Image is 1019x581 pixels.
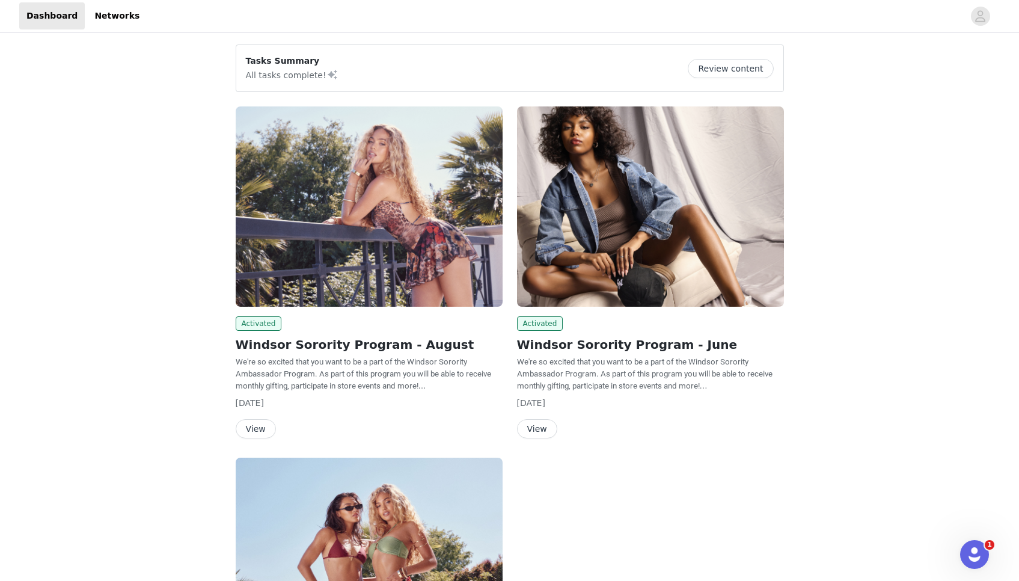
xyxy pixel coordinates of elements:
span: We're so excited that you want to be a part of the Windsor Sorority Ambassador Program. As part o... [236,357,491,390]
p: All tasks complete! [246,67,338,82]
span: [DATE] [236,398,264,408]
p: Tasks Summary [246,55,338,67]
h2: Windsor Sorority Program - August [236,336,503,354]
span: We're so excited that you want to be a part of the Windsor Sorority Ambassador Program. As part o... [517,357,773,390]
img: Windsor [517,106,784,307]
h2: Windsor Sorority Program - June [517,336,784,354]
img: Windsor [236,106,503,307]
button: View [236,419,276,438]
a: View [517,425,557,434]
button: Review content [688,59,773,78]
span: [DATE] [517,398,545,408]
span: Activated [517,316,563,331]
span: Activated [236,316,282,331]
div: avatar [975,7,986,26]
a: View [236,425,276,434]
a: Networks [87,2,147,29]
a: Dashboard [19,2,85,29]
iframe: Intercom live chat [960,540,989,569]
button: View [517,419,557,438]
span: 1 [985,540,994,550]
